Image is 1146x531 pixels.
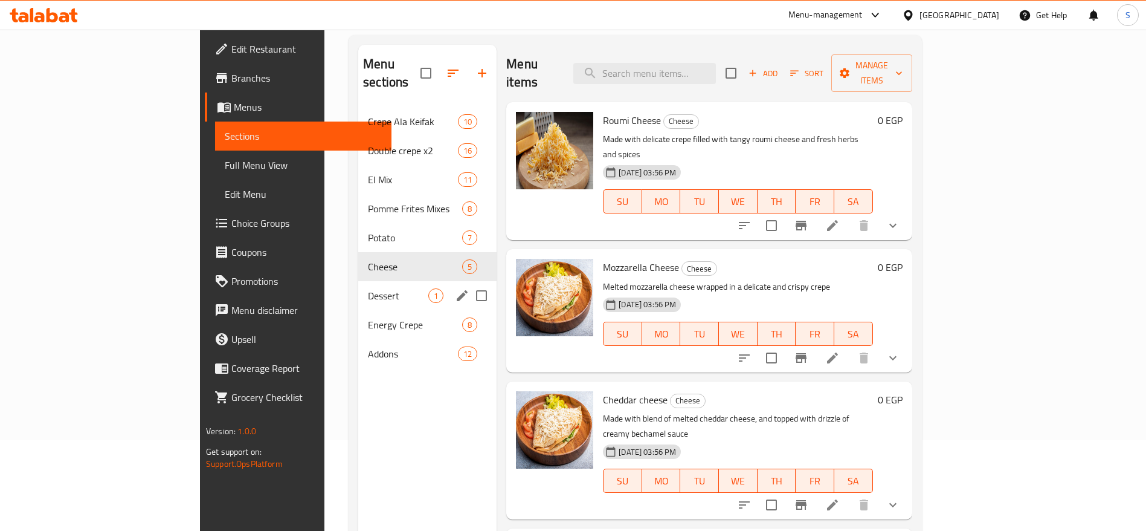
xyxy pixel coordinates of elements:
span: SU [608,193,637,210]
a: Edit menu item [825,218,840,233]
span: Menus [234,100,382,114]
span: FR [800,472,829,490]
h6: 0 EGP [878,391,903,408]
span: 8 [463,319,477,331]
a: Edit Menu [215,180,391,209]
span: 10 [459,116,477,128]
span: 12 [459,348,477,360]
div: items [458,114,477,129]
p: Made with blend of melted cheddar cheese, and topped with drizzle of creamy bechamel sauce [603,411,872,441]
div: Energy Crepe8 [358,310,497,339]
span: TU [685,325,714,343]
span: Energy Crepe [368,318,462,332]
button: Add section [468,59,497,88]
div: Cheese [663,114,699,129]
button: sort-choices [730,344,759,373]
h6: 0 EGP [878,259,903,276]
button: SA [834,189,873,213]
button: SU [603,469,642,493]
a: Support.OpsPlatform [206,456,283,472]
div: Pomme Frites Mixes [368,201,462,216]
div: items [458,172,477,187]
span: SU [608,325,637,343]
span: MO [647,193,676,210]
span: Coupons [231,245,382,259]
p: Made with delicate crepe filled with tangy roumi cheese and fresh herbs and spices [603,132,872,162]
span: MO [647,325,676,343]
h2: Menu items [506,55,558,91]
span: Cheese [671,394,705,408]
span: Promotions [231,274,382,288]
button: TH [758,322,796,346]
span: Cheese [664,114,698,128]
img: Roumi Cheese [516,112,593,189]
a: Branches [205,64,391,93]
span: S [1125,8,1130,22]
button: TU [680,469,719,493]
span: SA [839,193,868,210]
span: TH [762,325,791,343]
div: items [428,288,443,303]
button: TH [758,469,796,493]
a: Menus [205,93,391,122]
span: Sort sections [439,59,468,88]
span: El Mix [368,172,458,187]
a: Upsell [205,325,391,354]
button: Add [744,64,782,83]
a: Coverage Report [205,354,391,383]
div: Cheese5 [358,252,497,281]
span: Select to update [759,213,784,238]
div: items [462,230,477,245]
button: TH [758,189,796,213]
span: Add [747,67,779,80]
span: Manage items [841,58,903,88]
span: SU [608,472,637,490]
span: Addons [368,347,458,361]
span: Sections [225,129,382,143]
span: SA [839,325,868,343]
span: WE [724,472,753,490]
span: 1 [429,290,443,302]
button: SU [603,189,642,213]
button: MO [642,322,681,346]
span: Dessert [368,288,428,303]
div: Potato7 [358,223,497,252]
a: Edit Restaurant [205,34,391,64]
a: Sections [215,122,391,151]
span: Select all sections [413,60,439,86]
span: WE [724,193,753,210]
div: Pomme Frites Mixes8 [358,194,497,223]
nav: Menu sections [358,102,497,373]
a: Choice Groups [205,209,391,238]
span: Sort items [782,64,831,83]
span: Sort [790,67,823,80]
span: Select to update [759,492,784,518]
span: FR [800,325,829,343]
button: Branch-specific-item [787,344,816,373]
button: sort-choices [730,211,759,240]
span: TU [685,193,714,210]
button: sort-choices [730,490,759,520]
div: Double crepe x216 [358,136,497,165]
span: Version: [206,423,236,439]
a: Edit menu item [825,351,840,365]
button: Branch-specific-item [787,211,816,240]
span: MO [647,472,676,490]
span: [DATE] 03:56 PM [614,446,681,458]
button: SA [834,322,873,346]
button: FR [796,469,834,493]
span: 7 [463,232,477,244]
div: Crepe Ala Keifak [368,114,458,129]
a: Edit menu item [825,498,840,512]
span: Cheddar cheese [603,391,668,409]
span: Cheese [368,259,462,274]
span: 16 [459,145,477,157]
svg: Show Choices [886,351,900,365]
div: items [458,143,477,158]
span: WE [724,325,753,343]
button: FR [796,322,834,346]
span: 8 [463,203,477,215]
span: Branches [231,71,382,85]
